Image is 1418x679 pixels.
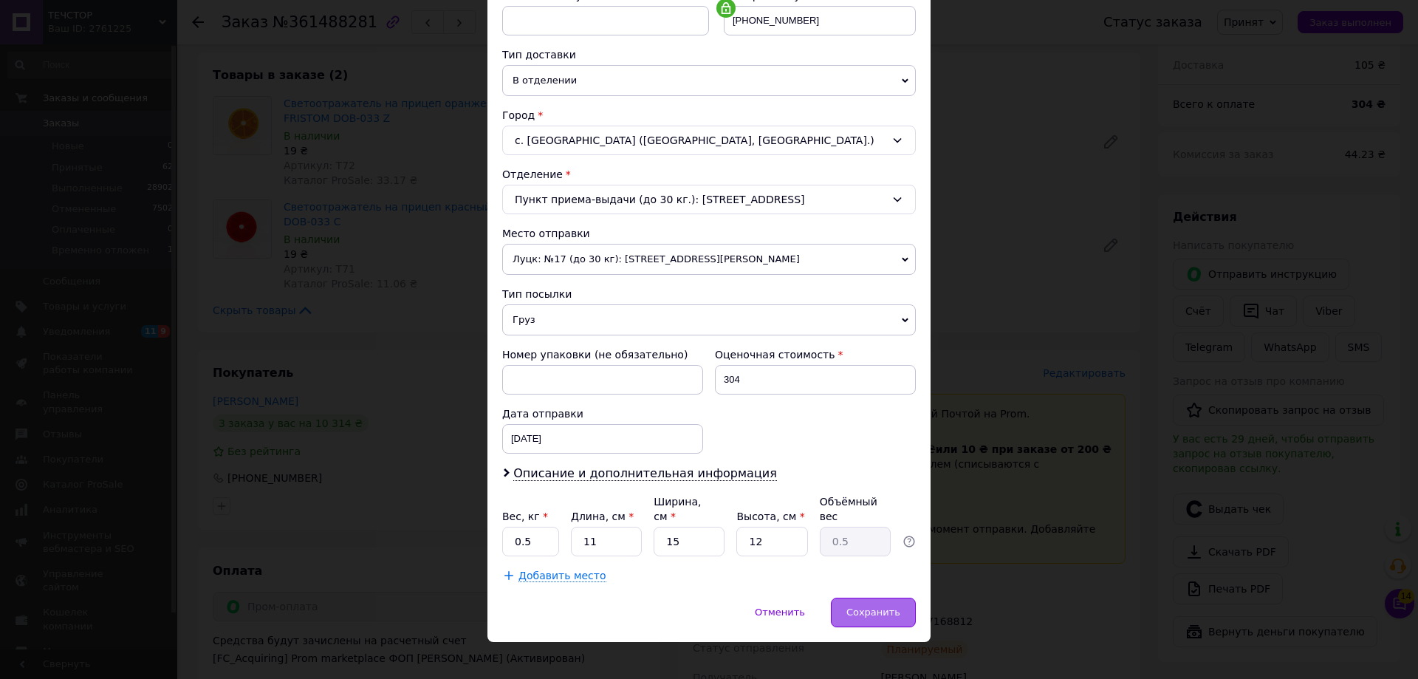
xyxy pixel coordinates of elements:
div: Объёмный вес [820,494,891,524]
label: Высота, см [736,511,804,522]
span: Тип доставки [502,49,576,61]
span: В отделении [502,65,916,96]
span: Описание и дополнительная информация [513,466,777,481]
div: Дата отправки [502,406,703,421]
div: Оценочная стоимость [715,347,916,362]
div: Город [502,108,916,123]
div: с. [GEOGRAPHIC_DATA] ([GEOGRAPHIC_DATA], [GEOGRAPHIC_DATA].) [502,126,916,155]
span: Место отправки [502,228,590,239]
span: Тип посылки [502,288,572,300]
div: Отделение [502,167,916,182]
div: Пункт приема-выдачи (до 30 кг.): [STREET_ADDRESS] [502,185,916,214]
span: Сохранить [846,607,900,618]
span: Луцк: №17 (до 30 кг): [STREET_ADDRESS][PERSON_NAME] [502,244,916,275]
label: Ширина, см [654,496,701,522]
span: Отменить [755,607,805,618]
span: Добавить место [518,570,606,582]
div: Номер упаковки (не обязательно) [502,347,703,362]
span: Груз [502,304,916,335]
label: Длина, см [571,511,634,522]
input: +380 [724,6,916,35]
label: Вес, кг [502,511,548,522]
